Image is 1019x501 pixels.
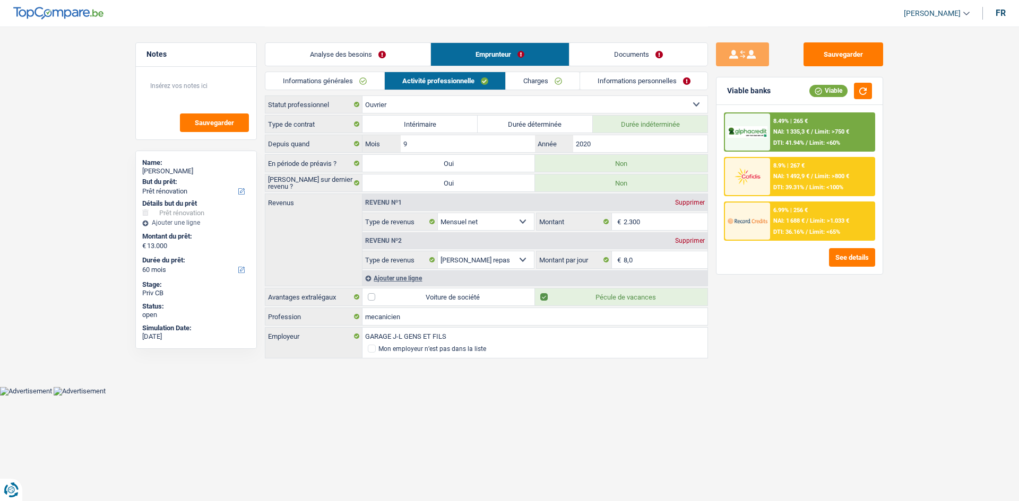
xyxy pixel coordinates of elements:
[773,128,809,135] span: NAI: 1 335,3 €
[672,199,707,206] div: Supprimer
[54,387,106,395] img: Advertisement
[773,207,808,214] div: 6.99% | 256 €
[362,328,707,345] input: Cherchez votre employeur
[809,184,843,191] span: Limit: <100%
[537,213,612,230] label: Montant
[142,256,248,265] label: Durée du prêt:
[535,174,707,191] label: Non
[362,288,535,305] label: Voiture de société
[773,217,805,224] span: NAI: 1 688 €
[13,7,103,20] img: TopCompare Logo
[773,184,804,191] span: DTI: 39.31%
[362,174,535,191] label: Oui
[806,217,808,224] span: /
[811,173,813,180] span: /
[362,238,404,244] div: Revenu nº2
[195,119,234,126] span: Sauvegarder
[811,128,813,135] span: /
[265,288,362,305] label: Avantages extralégaux
[810,217,849,224] span: Limit: >1.033 €
[672,238,707,244] div: Supprimer
[362,251,438,268] label: Type de revenus
[378,346,486,352] div: Mon employeur n’est pas dans la liste
[385,72,506,90] a: Activité professionnelle
[809,139,840,146] span: Limit: <60%
[265,328,362,345] label: Employeur
[728,211,767,231] img: Record Credits
[815,128,849,135] span: Limit: >750 €
[142,289,250,297] div: Priv CB
[362,135,400,152] label: Mois
[362,155,535,172] label: Oui
[142,280,250,289] div: Stage:
[773,162,805,169] div: 8.9% | 267 €
[580,72,708,90] a: Informations personnelles
[142,167,250,175] div: [PERSON_NAME]
[362,213,438,230] label: Type de revenus
[142,311,250,319] div: open
[142,302,250,311] div: Status:
[362,116,478,133] label: Intérimaire
[535,155,707,172] label: Non
[506,72,580,90] a: Charges
[727,86,771,95] div: Viable banks
[806,184,808,191] span: /
[612,251,624,268] span: €
[773,228,804,235] span: DTI: 36.16%
[265,72,384,90] a: Informations générales
[593,116,708,133] label: Durée indéterminée
[478,116,593,133] label: Durée déterminée
[829,248,875,267] button: See details
[773,118,808,125] div: 8.49% | 265 €
[806,228,808,235] span: /
[537,251,612,268] label: Montant par jour
[806,139,808,146] span: /
[362,199,404,206] div: Revenu nº1
[265,43,430,66] a: Analyse des besoins
[773,139,804,146] span: DTI: 41.94%
[728,126,767,138] img: AlphaCredit
[431,43,569,66] a: Emprunteur
[996,8,1006,18] div: fr
[401,135,535,152] input: MM
[142,199,250,208] div: Détails but du prêt
[904,9,961,18] span: [PERSON_NAME]
[142,219,250,226] div: Ajouter une ligne
[265,174,362,191] label: [PERSON_NAME] sur dernier revenu ?
[265,96,362,113] label: Statut professionnel
[809,85,848,96] div: Viable
[728,166,767,186] img: Cofidis
[535,288,707,305] label: Pécule de vacances
[180,113,249,132] button: Sauvegarder
[146,50,246,59] h5: Notes
[265,308,362,325] label: Profession
[142,232,248,241] label: Montant du prêt:
[612,213,624,230] span: €
[142,324,250,332] div: Simulation Date:
[773,173,809,180] span: NAI: 1 492,9 €
[265,135,362,152] label: Depuis quand
[569,43,707,66] a: Documents
[265,116,362,133] label: Type de contrat
[895,5,970,22] a: [PERSON_NAME]
[815,173,849,180] span: Limit: >800 €
[142,178,248,186] label: But du prêt:
[265,194,362,206] label: Revenus
[809,228,840,235] span: Limit: <65%
[535,135,573,152] label: Année
[265,155,362,172] label: En période de préavis ?
[142,332,250,341] div: [DATE]
[362,270,707,286] div: Ajouter une ligne
[142,159,250,167] div: Name:
[573,135,707,152] input: AAAA
[142,242,146,250] span: €
[804,42,883,66] button: Sauvegarder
